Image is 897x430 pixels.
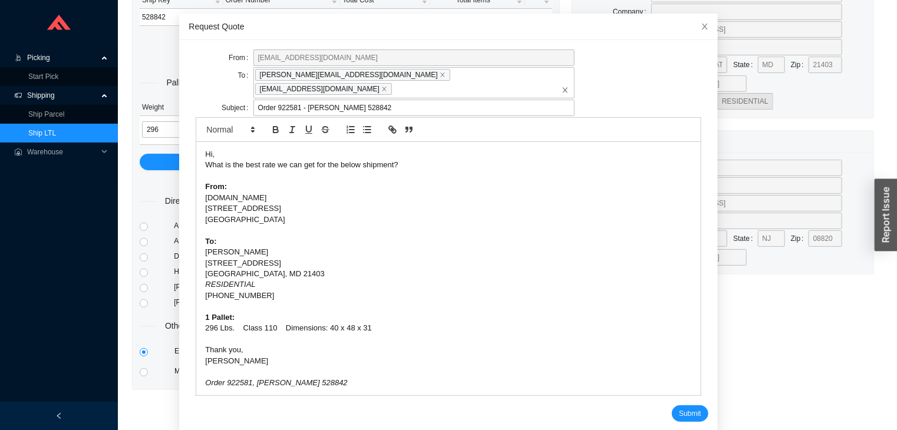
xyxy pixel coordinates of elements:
[205,269,691,279] div: [GEOGRAPHIC_DATA], MD 21403
[28,72,58,81] a: Start Pick
[222,100,253,116] label: Subject
[229,49,253,66] label: From
[205,313,235,322] strong: 1 Pallet:
[394,82,402,95] input: [PERSON_NAME][EMAIL_ADDRESS][DOMAIN_NAME]close[EMAIL_ADDRESS][DOMAIN_NAME]closeclose
[174,220,346,231] div: A. [PERSON_NAME]
[174,235,346,247] div: ABF Freight System Standard
[430,9,526,26] td: 13
[27,48,98,67] span: Picking
[157,319,228,333] span: Other Services
[27,86,98,105] span: Shipping
[205,149,691,160] div: Hi,
[733,57,757,73] label: State
[692,14,718,39] button: Close
[679,408,701,419] span: Submit
[255,69,450,81] span: [PERSON_NAME][EMAIL_ADDRESS][DOMAIN_NAME]
[174,281,346,293] div: [PERSON_NAME] Standard
[579,131,866,153] div: Return Address
[172,365,311,377] div: Manual
[205,203,691,214] div: [STREET_ADDRESS]
[140,99,222,116] th: Weight
[28,129,56,137] a: Ship LTL
[562,87,569,94] span: close
[205,345,691,355] div: Thank you,
[55,412,62,419] span: left
[140,154,552,170] button: Add Pallet
[791,57,809,73] label: Zip
[613,4,651,20] label: Company
[27,143,98,161] span: Warehouse
[140,9,223,26] td: 528842
[189,20,708,33] div: Request Quote
[440,72,446,78] span: close
[205,182,227,191] strong: From:
[238,67,253,84] label: To
[205,378,347,387] em: Order 922581, [PERSON_NAME] 528842
[205,214,691,225] div: [GEOGRAPHIC_DATA]
[174,250,346,262] div: Daylight Trucking Standard
[172,343,311,359] div: Economy Freight
[381,86,387,92] span: close
[205,193,691,203] div: [DOMAIN_NAME]
[340,9,430,26] td: $7,044.21
[791,230,809,247] label: Zip
[205,280,255,289] em: RESIDENTIAL
[722,97,769,105] span: RESIDENTIAL
[174,266,346,277] div: Hercules Freight Standard
[205,290,691,301] div: [PHONE_NUMBER]
[157,194,229,208] span: Direct Services
[733,230,757,247] label: State
[174,296,346,308] div: [PERSON_NAME] Trucking Standard
[701,22,709,31] span: close
[205,160,691,170] div: What is the best rate we can get for the below shipment?
[205,356,691,366] div: [PERSON_NAME]
[205,323,691,333] div: 296 Lbs. Class 110 Dimensions: 40 x 48 x 31
[159,76,200,90] span: Pallets
[205,237,216,246] strong: To:
[205,258,691,269] div: [STREET_ADDRESS]
[672,405,708,422] button: Submit
[28,110,64,118] a: Ship Parcel
[255,83,392,95] span: [EMAIL_ADDRESS][DOMAIN_NAME]
[205,247,691,257] div: [PERSON_NAME]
